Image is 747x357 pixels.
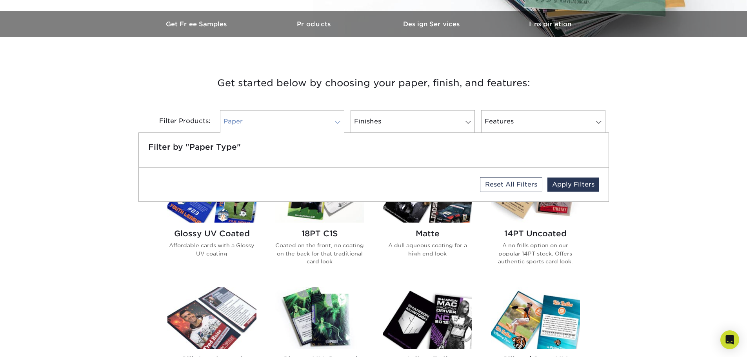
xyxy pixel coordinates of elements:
[491,287,580,349] img: Silk w/ Spot UV Trading Cards
[138,110,217,133] div: Filter Products:
[374,20,491,28] h3: Design Services
[167,161,256,278] a: Glossy UV Coated Trading Cards Glossy UV Coated Affordable cards with a Glossy UV coating
[720,330,739,349] div: Open Intercom Messenger
[275,161,364,278] a: 18PT C1S Trading Cards 18PT C1S Coated on the front, no coating on the back for that traditional ...
[383,229,472,238] h2: Matte
[144,65,603,101] h3: Get started below by choosing your paper, finish, and features:
[383,161,472,278] a: Matte Trading Cards Matte A dull aqueous coating for a high end look
[148,142,599,152] h5: Filter by "Paper Type"
[547,178,599,192] a: Apply Filters
[374,11,491,37] a: Design Services
[167,241,256,257] p: Affordable cards with a Glossy UV coating
[256,20,374,28] h3: Products
[275,287,364,349] img: Glossy UV Coated w/ Inline Foil Trading Cards
[480,177,542,192] a: Reset All Filters
[491,229,580,238] h2: 14PT Uncoated
[481,110,605,133] a: Features
[491,241,580,265] p: A no frills option on our popular 14PT stock. Offers authentic sports card look.
[167,287,256,349] img: Silk Laminated Trading Cards
[491,11,609,37] a: Inspiration
[138,11,256,37] a: Get Free Samples
[256,11,374,37] a: Products
[491,161,580,278] a: 14PT Uncoated Trading Cards 14PT Uncoated A no frills option on our popular 14PT stock. Offers au...
[275,241,364,265] p: Coated on the front, no coating on the back for that traditional card look
[275,229,364,238] h2: 18PT C1S
[383,241,472,257] p: A dull aqueous coating for a high end look
[167,229,256,238] h2: Glossy UV Coated
[351,110,475,133] a: Finishes
[2,333,67,354] iframe: Google Customer Reviews
[220,110,344,133] a: Paper
[491,20,609,28] h3: Inspiration
[383,287,472,349] img: Inline Foil Trading Cards
[138,20,256,28] h3: Get Free Samples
